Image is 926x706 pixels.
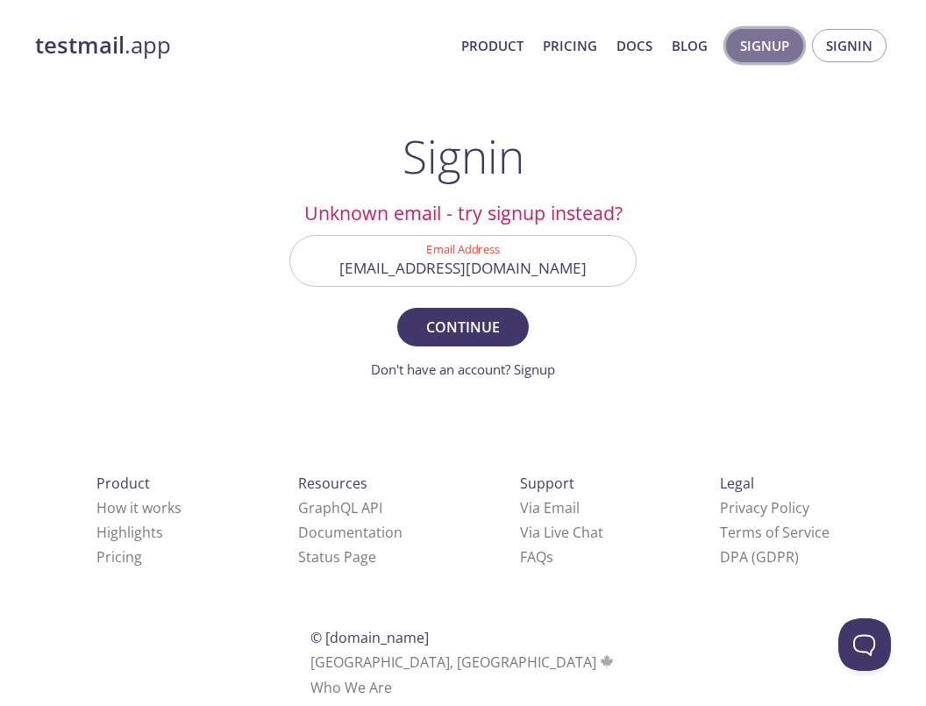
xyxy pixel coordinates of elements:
[826,34,873,57] span: Signin
[720,547,799,567] a: DPA (GDPR)
[35,30,125,61] strong: testmail
[616,34,652,57] a: Docs
[838,618,891,671] iframe: Help Scout Beacon - Open
[298,498,382,517] a: GraphQL API
[520,498,580,517] a: Via Email
[35,31,447,61] a: testmail.app
[96,523,163,542] a: Highlights
[546,547,553,567] span: s
[310,628,429,647] span: © [DOMAIN_NAME]
[96,547,142,567] a: Pricing
[298,474,367,493] span: Resources
[543,34,597,57] a: Pricing
[289,198,637,228] h2: Unknown email - try signup instead?
[417,315,509,339] span: Continue
[812,29,887,62] button: Signin
[371,360,555,378] a: Don't have an account? Signup
[402,130,524,182] h1: Signin
[520,523,603,542] a: Via Live Chat
[461,34,524,57] a: Product
[310,678,392,697] a: Who We Are
[298,547,376,567] a: Status Page
[672,34,708,57] a: Blog
[726,29,803,62] button: Signup
[520,547,553,567] a: FAQ
[310,653,616,672] span: [GEOGRAPHIC_DATA], [GEOGRAPHIC_DATA]
[720,498,809,517] a: Privacy Policy
[96,498,182,517] a: How it works
[520,474,574,493] span: Support
[397,308,529,346] button: Continue
[298,523,402,542] a: Documentation
[720,523,830,542] a: Terms of Service
[96,474,150,493] span: Product
[740,34,789,57] span: Signup
[720,474,754,493] span: Legal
